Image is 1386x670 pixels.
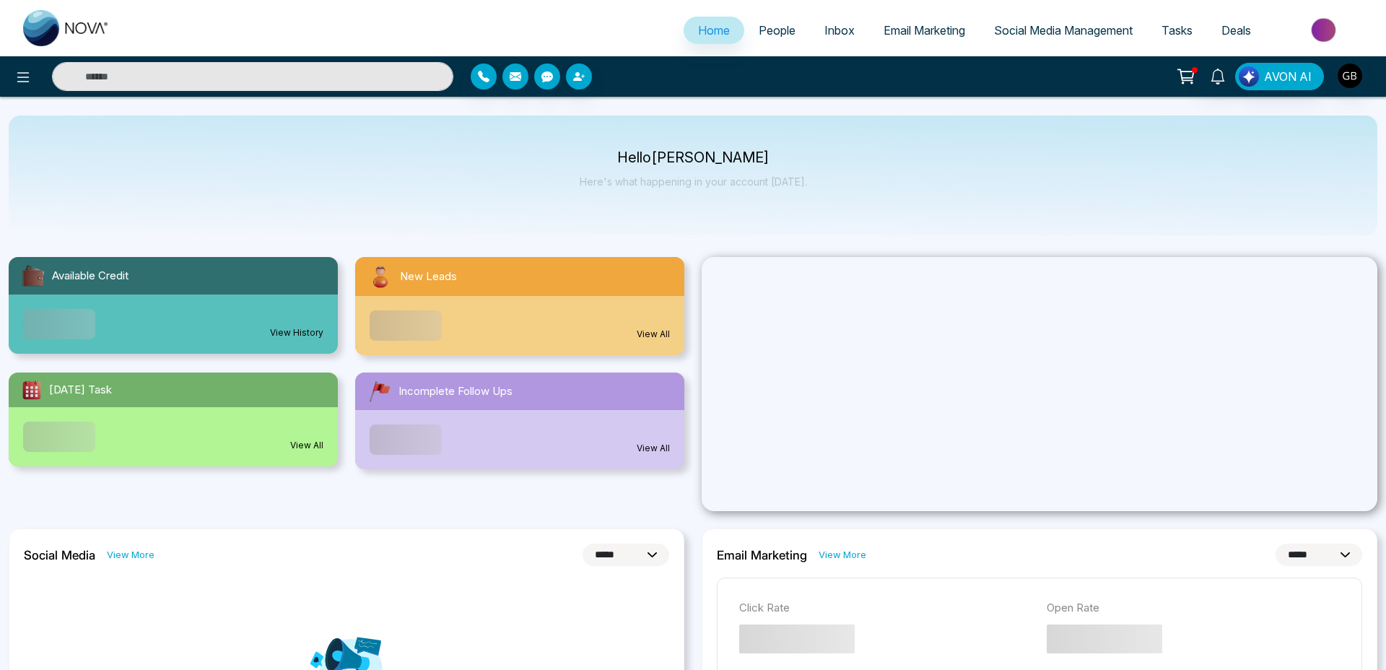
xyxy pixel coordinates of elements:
[20,378,43,401] img: todayTask.svg
[980,17,1147,44] a: Social Media Management
[744,17,810,44] a: People
[1047,600,1340,617] p: Open Rate
[346,373,693,469] a: Incomplete Follow UpsView All
[884,23,965,38] span: Email Marketing
[1235,63,1324,90] button: AVON AI
[52,268,128,284] span: Available Credit
[759,23,796,38] span: People
[24,548,95,562] h2: Social Media
[739,600,1032,617] p: Click Rate
[1161,23,1193,38] span: Tasks
[398,383,513,400] span: Incomplete Follow Ups
[637,442,670,455] a: View All
[580,152,807,164] p: Hello [PERSON_NAME]
[824,23,855,38] span: Inbox
[290,439,323,452] a: View All
[869,17,980,44] a: Email Marketing
[20,263,46,289] img: availableCredit.svg
[717,548,807,562] h2: Email Marketing
[994,23,1133,38] span: Social Media Management
[270,326,323,339] a: View History
[107,548,154,562] a: View More
[346,257,693,355] a: New LeadsView All
[1273,14,1377,46] img: Market-place.gif
[1338,64,1362,88] img: User Avatar
[23,10,110,46] img: Nova CRM Logo
[367,263,394,290] img: newLeads.svg
[637,328,670,341] a: View All
[367,378,393,404] img: followUps.svg
[1239,66,1259,87] img: Lead Flow
[580,175,807,188] p: Here's what happening in your account [DATE].
[819,548,866,562] a: View More
[49,382,112,399] span: [DATE] Task
[698,23,730,38] span: Home
[1264,68,1312,85] span: AVON AI
[400,269,457,285] span: New Leads
[1207,17,1265,44] a: Deals
[1221,23,1251,38] span: Deals
[810,17,869,44] a: Inbox
[1147,17,1207,44] a: Tasks
[684,17,744,44] a: Home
